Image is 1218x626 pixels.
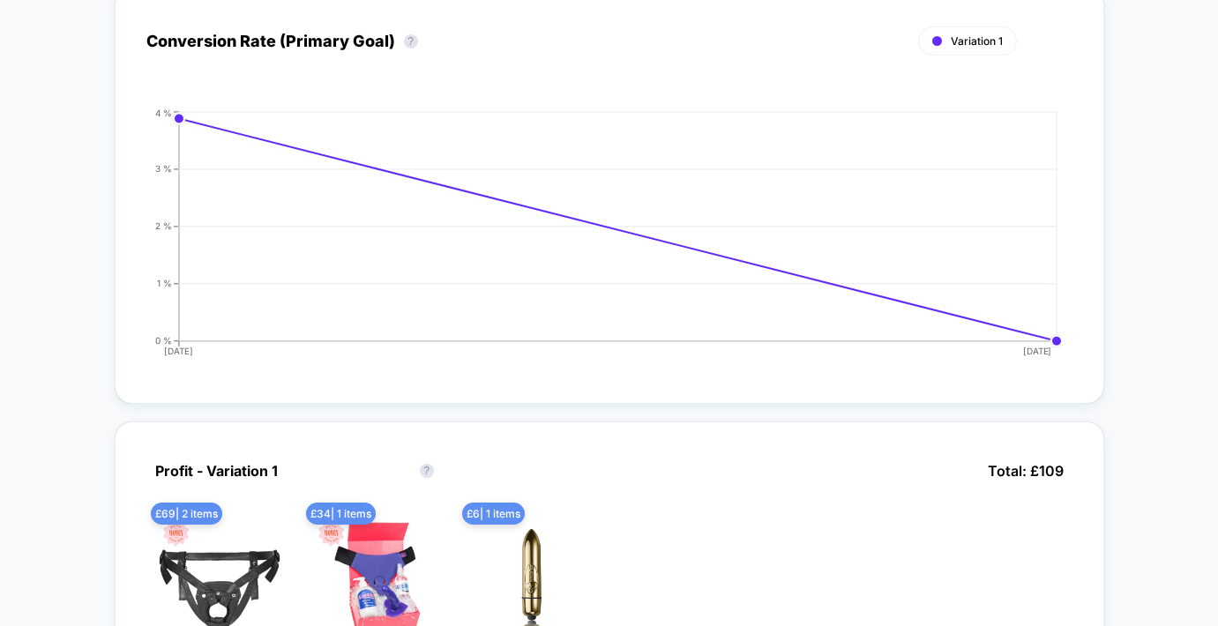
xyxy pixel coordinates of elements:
span: Variation 1 [951,34,1003,48]
button: ? [420,464,434,478]
tspan: [DATE] [1023,346,1052,356]
div: CONVERSION_RATE [129,108,1055,372]
span: Total: £ 109 [979,453,1072,488]
span: £ 6 | 1 items [462,503,525,525]
button: ? [404,34,418,48]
